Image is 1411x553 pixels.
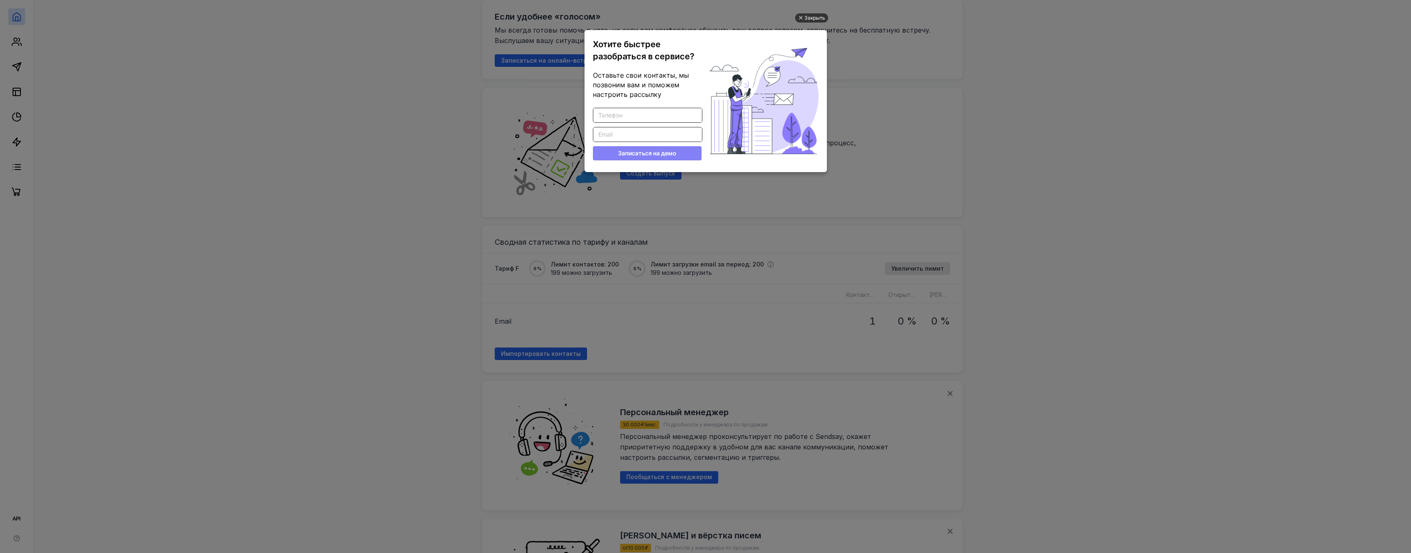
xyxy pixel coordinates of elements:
[593,39,694,61] span: Хотите быстрее разобраться в сервисе?
[804,13,825,23] div: Закрыть
[593,71,689,99] span: Оставьте свои контакты, мы позвоним вам и поможем настроить рассылку
[593,108,702,122] input: Телефон
[593,127,702,142] input: Email
[593,146,702,160] button: Записаться на демо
